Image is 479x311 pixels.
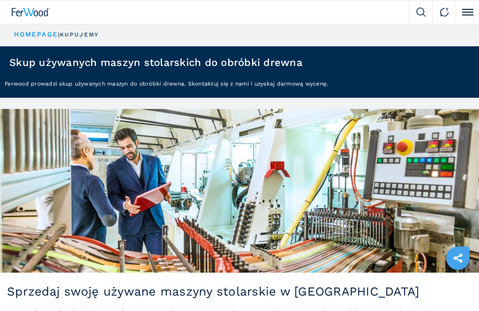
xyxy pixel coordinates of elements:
a: HOMEPAGE [14,30,58,38]
iframe: Chat [439,269,472,304]
img: Ferwood [12,8,50,16]
img: Contact us [440,7,449,17]
a: sharethis [446,246,470,270]
span: | [58,31,60,38]
h2: Sprzedaj swoję używane maszyny stolarskie w [GEOGRAPHIC_DATA] [7,284,472,299]
img: Search [416,7,426,17]
p: kupujemy [60,31,99,39]
button: Click to toggle menu [456,0,479,24]
h1: Skup używanych maszyn stolarskich do obróbki drewna [9,58,303,68]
